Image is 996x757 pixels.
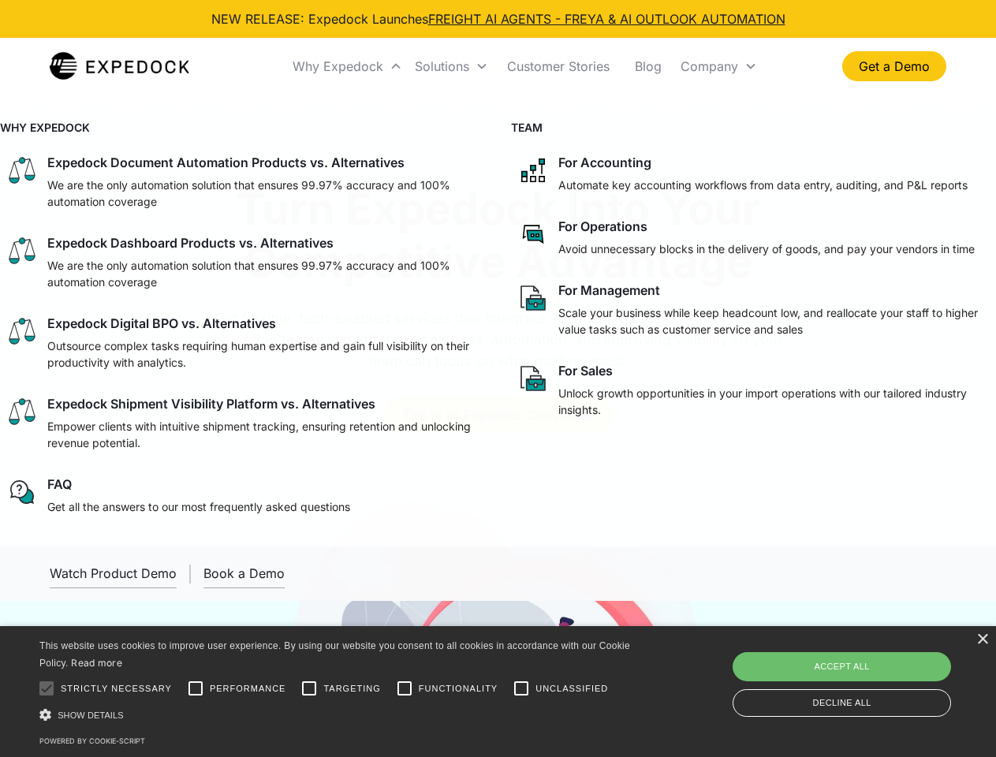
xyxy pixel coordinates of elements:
a: Blog [622,39,674,93]
span: Show details [58,710,124,720]
a: Book a Demo [203,559,285,588]
div: NEW RELEASE: Expedock Launches [211,9,785,28]
div: Solutions [408,39,494,93]
div: Expedock Document Automation Products vs. Alternatives [47,155,405,170]
img: paper and bag icon [517,282,549,314]
img: network like icon [517,155,549,186]
div: Book a Demo [203,565,285,581]
div: Expedock Shipment Visibility Platform vs. Alternatives [47,396,375,412]
a: open lightbox [50,559,177,588]
p: Unlock growth opportunities in your import operations with our tailored industry insights. [558,385,990,418]
p: Outsource complex tasks requiring human expertise and gain full visibility on their productivity ... [47,337,479,371]
div: Solutions [415,58,469,74]
img: Expedock Logo [50,50,189,82]
span: Strictly necessary [61,682,172,695]
p: We are the only automation solution that ensures 99.97% accuracy and 100% automation coverage [47,257,479,290]
span: Unclassified [535,682,608,695]
iframe: Chat Widget [733,587,996,757]
div: For Accounting [558,155,651,170]
div: Company [674,39,763,93]
img: scale icon [6,235,38,267]
img: scale icon [6,155,38,186]
p: Avoid unnecessary blocks in the delivery of goods, and pay your vendors in time [558,241,975,257]
div: Show details [39,707,636,723]
div: For Operations [558,218,647,234]
p: Get all the answers to our most frequently asked questions [47,498,350,515]
p: Scale your business while keep headcount low, and reallocate your staff to higher value tasks suc... [558,304,990,337]
p: Automate key accounting workflows from data entry, auditing, and P&L reports [558,177,968,193]
img: regular chat bubble icon [6,476,38,508]
p: Empower clients with intuitive shipment tracking, ensuring retention and unlocking revenue potent... [47,418,479,451]
div: Why Expedock [293,58,383,74]
a: Powered by cookie-script [39,736,145,745]
span: This website uses cookies to improve user experience. By using our website you consent to all coo... [39,640,630,669]
span: Functionality [419,682,498,695]
div: Watch Product Demo [50,565,177,581]
a: Get a Demo [842,51,946,81]
img: scale icon [6,315,38,347]
a: home [50,50,189,82]
a: FREIGHT AI AGENTS - FREYA & AI OUTLOOK AUTOMATION [428,11,785,27]
div: FAQ [47,476,72,492]
p: We are the only automation solution that ensures 99.97% accuracy and 100% automation coverage [47,177,479,210]
div: For Management [558,282,660,298]
div: Why Expedock [286,39,408,93]
div: Company [681,58,738,74]
div: Expedock Digital BPO vs. Alternatives [47,315,276,331]
div: Expedock Dashboard Products vs. Alternatives [47,235,334,251]
img: scale icon [6,396,38,427]
a: Customer Stories [494,39,622,93]
a: Read more [71,657,122,669]
span: Performance [210,682,286,695]
img: rectangular chat bubble icon [517,218,549,250]
img: paper and bag icon [517,363,549,394]
span: Targeting [323,682,380,695]
div: For Sales [558,363,613,378]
